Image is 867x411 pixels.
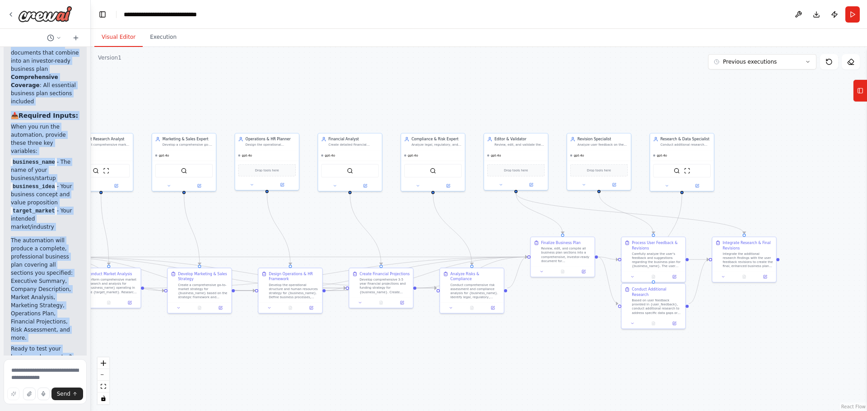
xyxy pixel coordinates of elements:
button: No output available [643,274,665,280]
div: Review, edit, and validate the complete business plan for {business_name}. Ensure professional fo... [494,143,545,147]
div: Analyze Risks & ComplianceConduct comprehensive risk assessment and compliance analysis for {busi... [439,268,504,314]
li: : Each task produces detailed markdown documents that combine into an investor-ready business plan [11,24,79,73]
div: Compliance & Risk ExpertAnalyze legal, regulatory, and operational risks for {business_name}. Ide... [401,133,466,192]
button: Open in side panel [666,274,683,280]
div: Integrate Research & Final RevisionsIntegrate the additional research findings with the user feed... [712,236,777,282]
button: Send [51,388,83,400]
strong: Required Inputs: [19,112,78,119]
button: Open in side panel [682,183,712,189]
button: Hide left sidebar [96,8,109,21]
code: business_name [11,158,57,166]
li: - The name of your business/startup [11,158,79,182]
button: Open in side panel [666,320,683,327]
div: Design Operations & HR Framework [269,271,319,282]
button: Open in side panel [121,300,139,306]
button: Open in side panel [600,182,629,188]
button: Execution [143,28,184,47]
button: No output available [552,268,574,275]
h3: 📥 [11,111,79,120]
span: Drop tools here [504,168,528,173]
div: Analyze Risks & Compliance [450,271,500,282]
button: Upload files [23,388,35,400]
p: Ready to test your business plan creator? Just hit the run button and provide your business details! [11,345,79,385]
g: Edge from affb2d6d-df6d-4920-b963-5734082b8d8d to d8050c2c-c038-4daf-a3e6-44f4db7f6808 [53,254,437,291]
span: Previous executions [723,58,777,65]
span: gpt-4o [159,153,169,157]
div: Perform comprehensive market research and analysis for {business_name} operating in the {target_m... [87,277,137,294]
div: Design Operations & HR FrameworkDevelop the operational structure and human resources strategy fo... [258,268,323,314]
button: fit view [98,381,109,393]
button: Open in side panel [212,305,229,311]
button: No output available [643,320,665,327]
g: Edge from e5e987fb-469b-4a61-b9e0-daf61f273a2d to efcaa177-0669-4223-bb8a-1f8578d1010f [598,254,618,262]
div: Compliance & Risk Expert [411,137,461,142]
div: Conduct comprehensive risk assessment and compliance analysis for {business_name}. Identify legal... [450,283,500,300]
div: Based on user feedback provided in {user_feedback}, conduct additional research to address specif... [632,298,682,315]
div: Develop the operational structure and human resources strategy for {business_name}. Define busine... [269,283,319,300]
button: Start a new chat [69,32,83,43]
div: Editor & Validator [494,137,545,142]
button: No output available [280,305,302,311]
button: Open in side panel [303,305,320,311]
g: Edge from affb2d6d-df6d-4920-b963-5734082b8d8d to e5e987fb-469b-4a61-b9e0-daf61f273a2d [53,254,527,259]
g: Edge from f459b398-b11d-48ed-aef2-97e0659db363 to 6bf2fef6-09a1-4f63-b8d1-ef5cae97b754 [98,194,112,265]
code: target_market [11,207,57,215]
div: Research & Data Specialist [661,137,711,142]
div: Process User Feedback & RevisionsCarefully analyze the user's feedback and suggestions regarding ... [621,236,686,282]
button: Improve this prompt [7,388,19,400]
li: - Your intended market/industry [11,207,79,231]
div: Operations & HR Planner [246,137,296,142]
g: Edge from 50881385-f2cb-413f-ab38-6f734425b89e to 08ed908c-9a8e-425a-a45d-0676e813fea8 [264,193,293,265]
button: Open in side panel [575,268,592,275]
div: Financial AnalystCreate detailed financial projections and funding strategy for {business_name}. ... [317,133,382,192]
div: Financial Analyst [328,137,378,142]
span: gpt-4o [574,153,584,157]
button: Open in side panel [350,183,380,189]
a: React Flow attribution [841,404,866,409]
button: Open in side panel [756,274,774,280]
button: Open in side panel [102,183,131,189]
div: Revision Specialist [578,137,628,142]
div: Review, edit, and compile all business plan sections into a comprehensive, investor-ready documen... [541,246,591,263]
g: Edge from e5e987fb-469b-4a61-b9e0-daf61f273a2d to 2025c865-c119-4767-aeb4-5f69d2465da2 [598,254,618,306]
nav: breadcrumb [124,10,224,19]
img: Logo [18,6,72,22]
div: Conduct Market AnalysisPerform comprehensive market research and analysis for {business_name} ope... [76,268,141,308]
img: SerperDevTool [181,168,187,174]
div: Carefully analyze the user's feedback and suggestions regarding the business plan for {business_n... [632,252,682,268]
div: Develop Marketing & Sales Strategy [178,271,228,282]
button: Open in side panel [484,305,502,311]
div: Develop Marketing & Sales StrategyCreate a comprehensive go-to-market strategy for {business_name... [167,268,232,314]
g: Edge from 08ed908c-9a8e-425a-a45d-0676e813fea8 to e5e987fb-469b-4a61-b9e0-daf61f273a2d [326,254,527,293]
span: gpt-4o [657,153,667,157]
g: Edge from affb2d6d-df6d-4920-b963-5734082b8d8d to 08ed908c-9a8e-425a-a45d-0676e813fea8 [53,254,255,293]
img: SerperDevTool [93,168,99,174]
span: Send [57,390,70,397]
div: Create Financial Projections [359,271,410,276]
div: Conduct additional research and gather updated data based on user requests for the {business_name... [661,143,711,147]
div: Version 1 [98,54,121,61]
div: Market Research AnalystConduct comprehensive market analysis for {business_name} in the {target_m... [69,133,134,192]
button: Open in side panel [433,183,463,189]
span: gpt-4o [408,153,418,157]
button: No output available [98,300,120,306]
span: gpt-4o [242,153,252,157]
g: Edge from fffc7b5b-a388-451c-976b-1553e2cb0efc to e5e987fb-469b-4a61-b9e0-daf61f273a2d [416,254,527,291]
div: Analyze user feedback on the business plan for {business_name} and implement requested revisions,... [578,143,628,147]
code: business_idea [11,183,57,191]
div: Create Financial ProjectionsDevelop comprehensive 3-5 year financial projections and funding stra... [349,268,414,308]
div: Finalize Business PlanReview, edit, and compile all business plan sections into a comprehensive, ... [530,236,595,277]
button: Visual Editor [94,28,143,47]
div: Conduct Additional Research [632,287,682,297]
button: Open in side panel [185,183,214,189]
div: Operations & HR PlannerDesign the operational framework and human resources strategy for {busines... [234,133,299,191]
span: Drop tools here [587,168,611,173]
div: Conduct Market Analysis [87,271,132,276]
div: Revision SpecialistAnalyze user feedback on the business plan for {business_name} and implement r... [567,133,632,191]
img: ScrapeWebsiteTool [684,168,690,174]
button: No output available [189,305,211,311]
p: The automation will produce a complete, professional business plan covering all sections you spec... [11,236,79,342]
div: Develop comprehensive 3-5 year financial projections and funding strategy for {business_name}. Cr... [359,277,410,294]
div: Editor & ValidatorReview, edit, and validate the complete business plan for {business_name}. Ensu... [484,133,549,191]
p: When you run the automation, provide these three key variables: [11,123,79,155]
